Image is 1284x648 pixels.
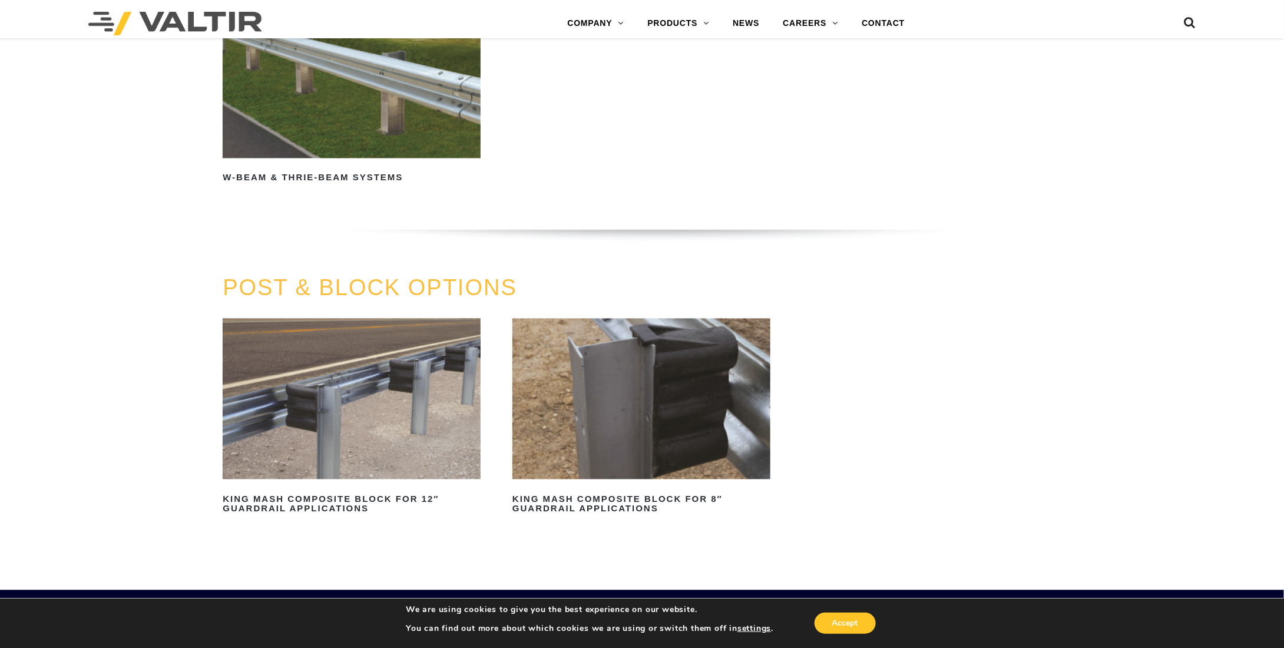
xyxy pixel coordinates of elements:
[223,169,481,188] h2: W-Beam & Thrie-Beam Systems
[771,12,850,35] a: CAREERS
[850,12,916,35] a: CONTACT
[223,276,517,300] a: POST & BLOCK OPTIONS
[406,623,773,634] p: You can find out more about which cookies we are using or switch them off in .
[737,623,771,634] button: settings
[88,12,262,35] img: Valtir
[512,490,770,518] h2: King MASH Composite Block for 8″ Guardrail Applications
[406,604,773,615] p: We are using cookies to give you the best experience on our website.
[721,12,771,35] a: NEWS
[223,490,481,518] h2: King MASH Composite Block for 12″ Guardrail Applications
[512,319,770,519] a: King MASH Composite Block for 8″ Guardrail Applications
[223,319,481,519] a: King MASH Composite Block for 12″ Guardrail Applications
[815,613,876,634] button: Accept
[636,12,721,35] a: PRODUCTS
[556,12,636,35] a: COMPANY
